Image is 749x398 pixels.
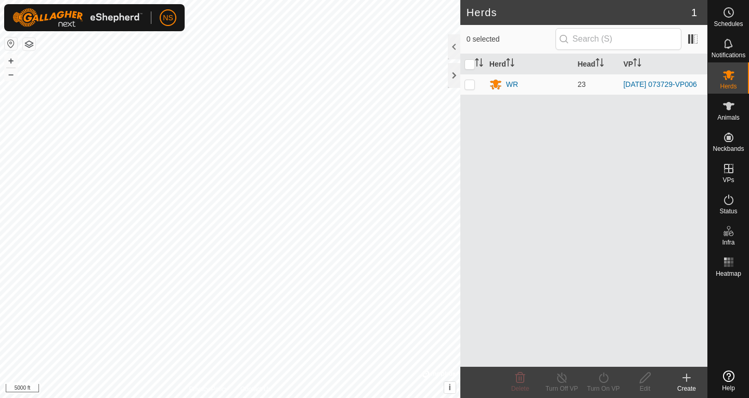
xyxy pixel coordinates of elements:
div: Edit [624,384,666,393]
span: Infra [722,239,734,246]
span: Schedules [714,21,743,27]
span: i [449,383,451,392]
p-sorticon: Activate to sort [475,60,483,68]
span: VPs [722,177,734,183]
span: NS [163,12,173,23]
div: Create [666,384,707,393]
span: 23 [577,80,586,88]
h2: Herds [467,6,691,19]
a: Privacy Policy [189,384,228,394]
input: Search (S) [556,28,681,50]
a: Help [708,366,749,395]
p-sorticon: Activate to sort [633,60,641,68]
p-sorticon: Activate to sort [506,60,514,68]
span: Help [722,385,735,391]
p-sorticon: Activate to sort [596,60,604,68]
button: + [5,55,17,67]
button: – [5,68,17,81]
span: Herds [720,83,737,89]
a: [DATE] 073729-VP006 [623,80,696,88]
span: 1 [691,5,697,20]
span: Status [719,208,737,214]
img: Gallagher Logo [12,8,143,27]
button: Reset Map [5,37,17,50]
button: i [444,382,456,393]
span: Heatmap [716,271,741,277]
th: Head [573,54,619,74]
span: Animals [717,114,740,121]
th: Herd [485,54,574,74]
a: Contact Us [240,384,271,394]
span: Delete [511,385,530,392]
span: Neckbands [713,146,744,152]
div: Turn On VP [583,384,624,393]
th: VP [619,54,707,74]
span: 0 selected [467,34,556,45]
div: Turn Off VP [541,384,583,393]
span: Notifications [712,52,745,58]
button: Map Layers [23,38,35,50]
div: WR [506,79,518,90]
